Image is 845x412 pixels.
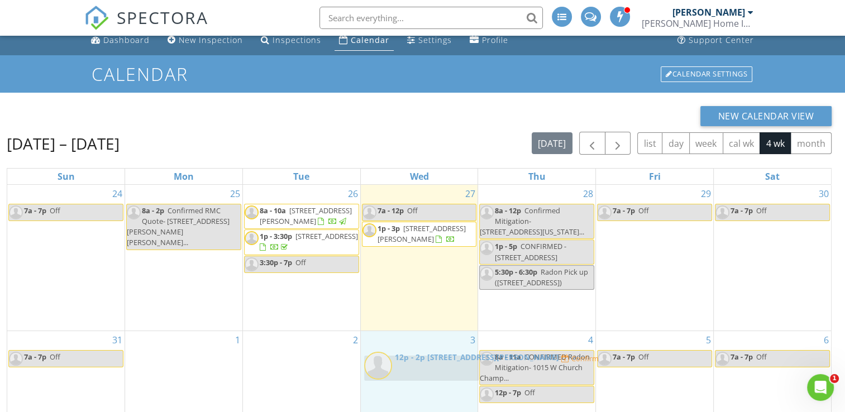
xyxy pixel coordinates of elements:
a: Go to September 2, 2025 [351,331,360,349]
span: 7a - 7p [731,352,753,362]
a: 1p - 3p [STREET_ADDRESS][PERSON_NAME] [362,222,477,247]
img: default-user-f0147aede5fd5fa78ca7ade42f37bd4542148d508eef1c3d3ea960f66861d68b.jpg [480,267,494,281]
span: 7a - 7p [24,205,46,215]
img: default-user-f0147aede5fd5fa78ca7ade42f37bd4542148d508eef1c3d3ea960f66861d68b.jpg [480,205,494,219]
a: Inspections [256,30,326,51]
span: 7a - 7p [613,205,635,215]
a: 12p - 2p [STREET_ADDRESS][PERSON_NAME] [395,352,561,362]
a: SPECTORA [84,15,208,39]
button: day [662,132,690,154]
img: default-user-f0147aede5fd5fa78ca7ade42f37bd4542148d508eef1c3d3ea960f66861d68b.jpg [362,223,376,237]
span: CONFIRMED -[STREET_ADDRESS] [495,241,566,262]
span: Confirmed Mitigation- [STREET_ADDRESS][US_STATE]... [480,205,584,237]
span: Off [638,352,649,362]
span: SPECTORA [117,6,208,29]
span: Off [756,352,767,362]
span: 3:30p - 7p [260,257,292,267]
span: [STREET_ADDRESS] [295,231,358,241]
span: 1p - 3:30p [260,231,292,241]
span: 8a - 2p [142,205,164,215]
span: Off [50,352,60,362]
a: Calendar [335,30,394,51]
span: 5:30p - 6:30p [495,267,537,277]
button: week [689,132,723,154]
a: Sunday [55,169,77,184]
a: 1p - 3:30p [STREET_ADDRESS] [244,229,359,255]
button: Previous [579,132,605,155]
a: 8a - 10a [STREET_ADDRESS][PERSON_NAME] [260,205,352,226]
button: cal wk [723,132,761,154]
a: Go to September 3, 2025 [468,331,478,349]
iframe: Intercom live chat [807,374,834,401]
td: Go to August 24, 2025 [7,185,125,330]
a: Saturday [763,169,782,184]
a: 8a - 10a [STREET_ADDRESS][PERSON_NAME] [244,204,359,229]
span: 7a - 7p [613,352,635,362]
a: Go to August 31, 2025 [110,331,125,349]
span: 1 [830,374,839,383]
img: default-user-f0147aede5fd5fa78ca7ade42f37bd4542148d508eef1c3d3ea960f66861d68b.jpg [715,352,729,366]
a: Go to September 5, 2025 [704,331,713,349]
span: 7a - 7p [731,205,753,215]
a: Go to August 25, 2025 [228,185,242,203]
span: [STREET_ADDRESS][PERSON_NAME] [378,223,466,244]
span: Confirmed RMC Quote- [STREET_ADDRESS][PERSON_NAME][PERSON_NAME]... [127,205,230,248]
a: Go to August 27, 2025 [463,185,478,203]
span: Off [407,205,418,215]
span: Off [295,257,306,267]
span: 1p - 3p [378,223,400,233]
a: Thursday [526,169,548,184]
button: list [637,132,662,154]
img: default-user-f0147aede5fd5fa78ca7ade42f37bd4542148d508eef1c3d3ea960f66861d68b.jpg [364,352,392,380]
a: Go to August 24, 2025 [110,185,125,203]
img: The Best Home Inspection Software - Spectora [84,6,109,30]
span: 12p - 7p [495,387,521,397]
div: Support Center [689,35,754,45]
div: Settings [418,35,452,45]
td: Go to August 27, 2025 [360,185,478,330]
img: default-user-f0147aede5fd5fa78ca7ade42f37bd4542148d508eef1c3d3ea960f66861d68b.jpg [598,352,612,366]
a: Wednesday [407,169,431,184]
input: Search everything... [319,7,543,29]
img: default-user-f0147aede5fd5fa78ca7ade42f37bd4542148d508eef1c3d3ea960f66861d68b.jpg [598,205,612,219]
a: Go to August 28, 2025 [581,185,595,203]
img: default-user-f0147aede5fd5fa78ca7ade42f37bd4542148d508eef1c3d3ea960f66861d68b.jpg [480,387,494,401]
img: default-user-f0147aede5fd5fa78ca7ade42f37bd4542148d508eef1c3d3ea960f66861d68b.jpg [9,205,23,219]
button: 4 wk [760,132,791,154]
img: default-user-f0147aede5fd5fa78ca7ade42f37bd4542148d508eef1c3d3ea960f66861d68b.jpg [362,205,376,219]
a: Tuesday [291,169,312,184]
a: Confirm [561,353,599,363]
a: Go to September 1, 2025 [233,331,242,349]
span: 7a - 7p [24,352,46,362]
div: Confirm [571,354,599,363]
a: Monday [171,169,196,184]
div: Calendar [351,35,389,45]
a: Go to September 4, 2025 [586,331,595,349]
a: Calendar Settings [660,65,753,83]
div: Calendar Settings [661,66,752,82]
button: month [790,132,832,154]
td: Go to August 25, 2025 [125,185,243,330]
img: default-user-f0147aede5fd5fa78ca7ade42f37bd4542148d508eef1c3d3ea960f66861d68b.jpg [480,241,494,255]
td: Go to August 30, 2025 [713,185,831,330]
a: 1p - 3:30p [STREET_ADDRESS] [260,231,358,252]
img: default-user-f0147aede5fd5fa78ca7ade42f37bd4542148d508eef1c3d3ea960f66861d68b.jpg [715,205,729,219]
td: Go to August 28, 2025 [478,185,596,330]
div: AA Marshall Home Inspection Services [642,18,753,29]
span: 12p - 2p [395,352,425,362]
span: Radon Pick up ([STREET_ADDRESS]) [495,267,588,288]
a: Profile [465,30,513,51]
a: Support Center [673,30,758,51]
span: 1p - 5p [495,241,517,251]
img: default-user-f0147aede5fd5fa78ca7ade42f37bd4542148d508eef1c3d3ea960f66861d68b.jpg [245,205,259,219]
a: Go to August 26, 2025 [346,185,360,203]
div: [PERSON_NAME] [672,7,745,18]
button: Next [605,132,631,155]
div: Inspections [273,35,321,45]
td: Go to August 29, 2025 [596,185,714,330]
h2: [DATE] – [DATE] [7,132,120,155]
a: Go to September 6, 2025 [822,331,831,349]
span: 8a - 12p [495,205,521,215]
img: default-user-f0147aede5fd5fa78ca7ade42f37bd4542148d508eef1c3d3ea960f66861d68b.jpg [245,231,259,245]
span: 8a - 10a [260,205,286,215]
